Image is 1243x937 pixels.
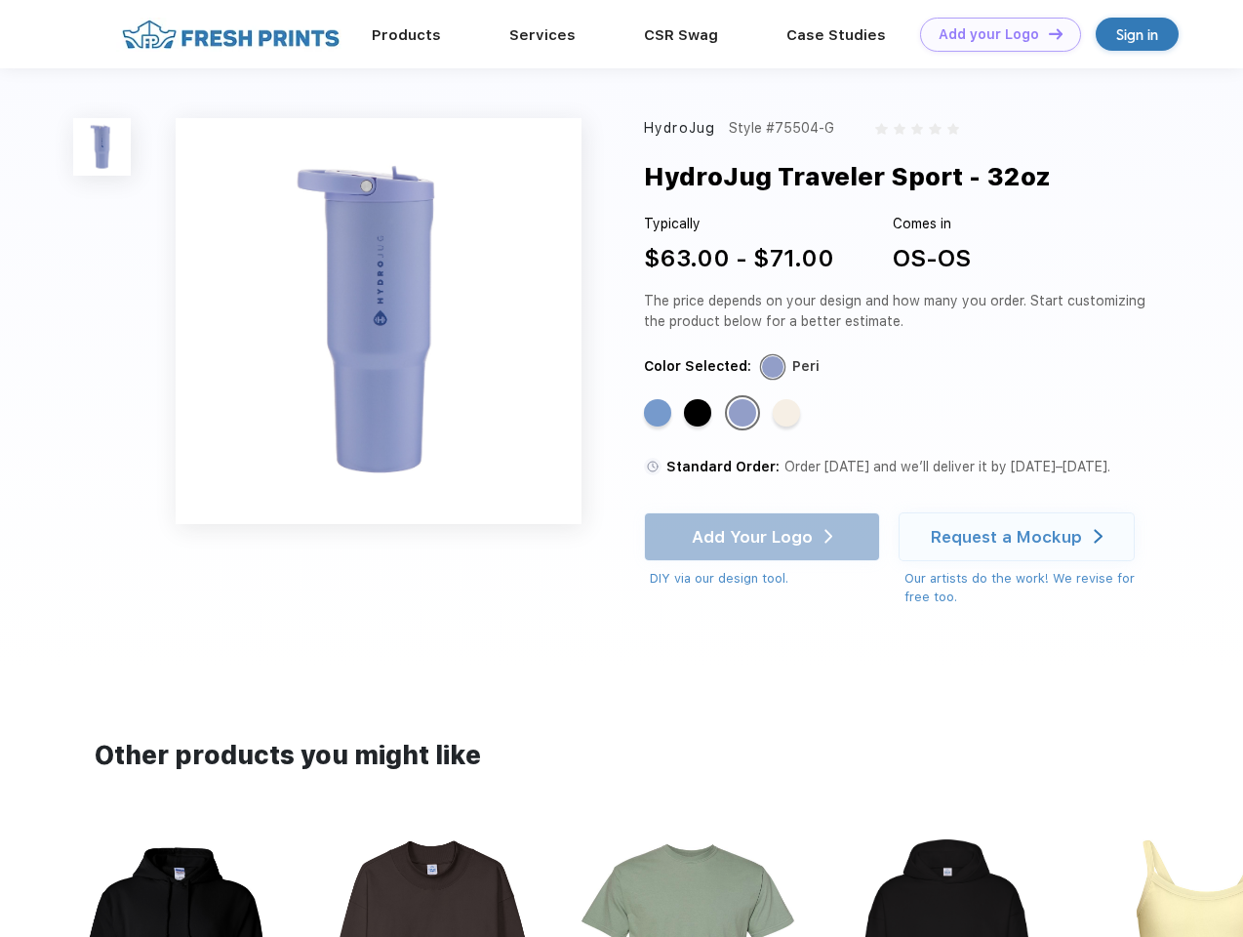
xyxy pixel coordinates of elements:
img: gray_star.svg [894,123,905,135]
div: Peri [729,399,756,427]
div: HydroJug Traveler Sport - 32oz [644,158,1051,195]
div: Black [684,399,711,427]
div: Add your Logo [939,26,1039,43]
div: Peri [792,356,820,377]
img: fo%20logo%202.webp [116,18,345,52]
img: standard order [644,458,662,475]
div: Cream [773,399,800,427]
div: HydroJug [644,118,715,139]
span: Standard Order: [666,459,780,474]
div: Color Selected: [644,356,751,377]
span: Order [DATE] and we’ll deliver it by [DATE]–[DATE]. [784,459,1110,474]
img: func=resize&h=100 [73,118,131,176]
div: Other products you might like [95,737,1147,775]
img: gray_star.svg [929,123,941,135]
div: Typically [644,214,834,234]
div: Style #75504-G [729,118,834,139]
div: DIY via our design tool. [650,569,880,589]
a: Sign in [1096,18,1179,51]
img: func=resize&h=640 [176,118,581,524]
img: DT [1049,28,1063,39]
div: The price depends on your design and how many you order. Start customizing the product below for ... [644,291,1153,332]
div: Light Blue [644,399,671,427]
div: Comes in [893,214,971,234]
div: Request a Mockup [931,527,1082,547]
img: gray_star.svg [911,123,923,135]
img: gray_star.svg [947,123,959,135]
img: gray_star.svg [875,123,887,135]
div: OS-OS [893,241,971,276]
a: Products [372,26,441,44]
img: white arrow [1094,529,1103,544]
div: $63.00 - $71.00 [644,241,834,276]
div: Sign in [1116,23,1158,46]
div: Our artists do the work! We revise for free too. [904,569,1153,607]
